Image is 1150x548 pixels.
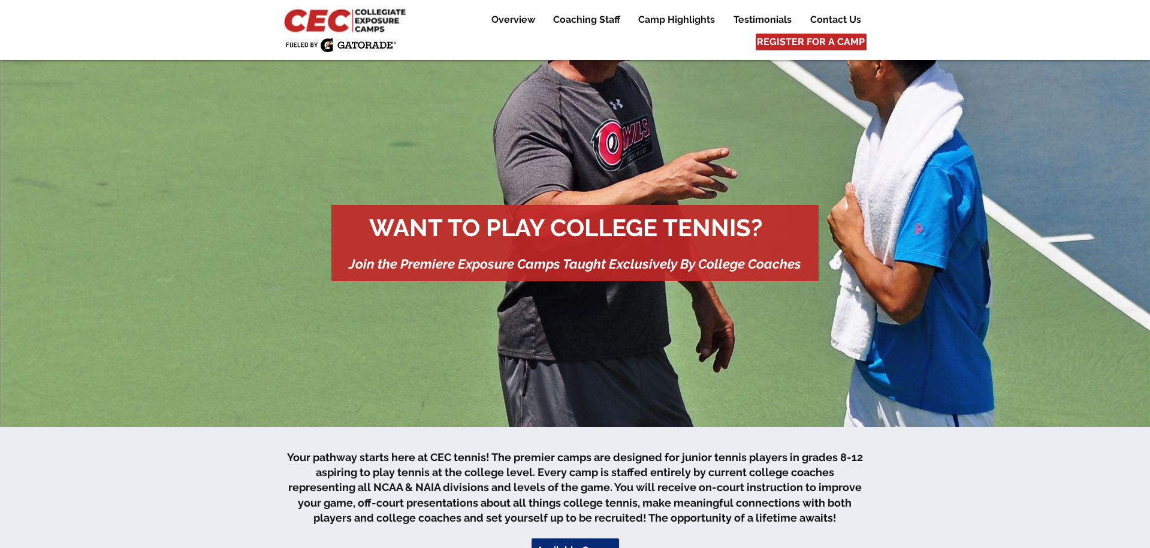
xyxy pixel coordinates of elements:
[485,13,541,27] p: Overview
[757,35,865,49] span: REGISTER FOR A CAMP
[804,13,867,27] p: Contact Us
[282,6,411,34] img: CEC Logo Primary_edited.jpg
[632,13,721,27] p: Camp Highlights
[473,13,870,27] nav: Site
[756,34,867,50] a: REGISTER FOR A CAMP
[285,38,396,52] img: Fueled by Gatorade.png
[482,13,544,27] a: Overview
[287,451,863,524] span: Your pathway starts here at CEC tennis! The premier camps are designed for junior tennis players ...
[349,256,801,272] span: Join the Premiere Exposure Camps Taught Exclusively By College Coaches
[725,13,801,27] a: Testimonials
[544,13,629,27] a: Coaching Staff
[547,13,626,27] p: Coaching Staff
[629,13,724,27] a: Camp Highlights
[369,213,762,242] span: WANT TO PLAY COLLEGE TENNIS?
[801,13,870,27] a: Contact Us
[728,13,798,27] p: Testimonials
